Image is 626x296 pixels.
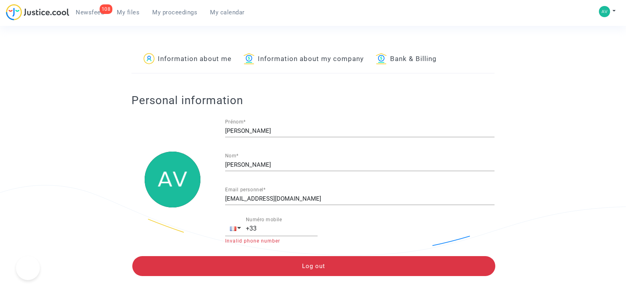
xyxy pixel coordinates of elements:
[143,46,232,73] a: Information about me
[131,93,495,107] h2: Personal information
[599,6,610,17] img: a4e121ff07650d96508b8298bdaa9979
[110,6,146,18] a: My files
[6,4,69,20] img: jc-logo.svg
[100,4,113,14] div: 108
[243,46,364,73] a: Information about my company
[210,9,245,16] span: My calendar
[69,6,110,18] a: 108Newsfeed
[243,53,255,64] img: icon-banque.svg
[145,152,200,207] img: a4e121ff07650d96508b8298bdaa9979
[76,9,104,16] span: Newsfeed
[152,9,197,16] span: My proceedings
[225,238,280,244] span: Invalid phone number
[117,9,139,16] span: My files
[146,6,204,18] a: My proceedings
[376,46,437,73] a: Bank & Billing
[376,53,387,64] img: icon-banque.svg
[16,256,40,280] iframe: Help Scout Beacon - Open
[132,256,495,276] button: Log out
[204,6,251,18] a: My calendar
[143,53,155,64] img: icon-passager.svg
